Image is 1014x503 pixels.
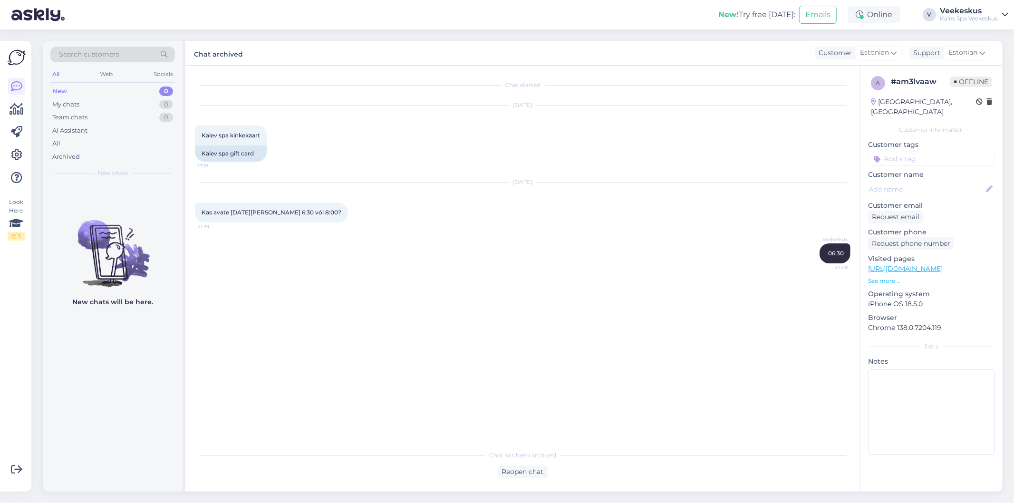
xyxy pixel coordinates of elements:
span: Veekeskus [812,236,848,243]
button: Emails [799,6,837,24]
div: Look Here [8,198,25,241]
div: My chats [52,100,79,109]
div: All [50,68,61,80]
a: [URL][DOMAIN_NAME] [868,264,943,273]
label: Chat archived [194,47,243,59]
div: 0 [159,100,173,109]
span: 06:30 [828,250,844,257]
span: 21:39 [198,223,233,230]
span: Estonian [948,48,977,58]
div: Web [98,68,115,80]
input: Add a tag [868,152,995,166]
p: iPhone OS 18.5.0 [868,299,995,309]
div: Kales Spa Veekeskus [940,15,998,22]
div: V [923,8,936,21]
div: # am3lvaaw [891,76,950,87]
div: 2 / 3 [8,232,25,241]
div: Try free [DATE]: [718,9,795,20]
div: Socials [152,68,175,80]
p: See more ... [868,277,995,285]
p: Customer tags [868,140,995,150]
p: Notes [868,357,995,367]
div: Support [909,48,940,58]
span: Offline [950,77,992,87]
span: 17:18 [198,162,233,169]
div: AI Assistant [52,126,87,135]
div: [DATE] [195,178,850,186]
div: 0 [159,113,173,122]
div: Team chats [52,113,87,122]
p: Operating system [868,289,995,299]
div: Request phone number [868,237,954,250]
p: Chrome 138.0.7204.119 [868,323,995,333]
span: Estonian [860,48,889,58]
div: [DATE] [195,101,850,109]
p: Visited pages [868,254,995,264]
div: New [52,87,67,96]
div: Veekeskus [940,7,998,15]
div: Customer information [868,126,995,134]
span: a [876,79,880,87]
input: Add name [869,184,984,194]
span: Kalev spa kinkekaart [202,132,260,139]
div: [GEOGRAPHIC_DATA], [GEOGRAPHIC_DATA] [871,97,976,117]
p: Customer email [868,201,995,211]
p: New chats will be here. [72,297,153,307]
p: Customer phone [868,227,995,237]
div: Request email [868,211,923,223]
span: 22:08 [812,264,848,271]
p: Browser [868,313,995,323]
p: Customer name [868,170,995,180]
div: All [52,139,60,148]
div: Reopen chat [498,465,548,478]
div: Kalev spa gift card [195,145,267,162]
div: 0 [159,87,173,96]
span: Chat has been archived [489,451,556,460]
div: Online [848,6,900,23]
div: Archived [52,152,80,162]
div: Extra [868,342,995,351]
img: No chats [43,203,183,289]
a: VeekeskusKales Spa Veekeskus [940,7,1008,22]
span: New chats [97,169,128,177]
img: Askly Logo [8,48,26,67]
span: Search customers [59,49,119,59]
span: Kas avate [DATE][PERSON_NAME] 6:30 vói 8:00? [202,209,341,216]
div: Customer [815,48,852,58]
b: New! [718,10,739,19]
div: Chat started [195,81,850,89]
